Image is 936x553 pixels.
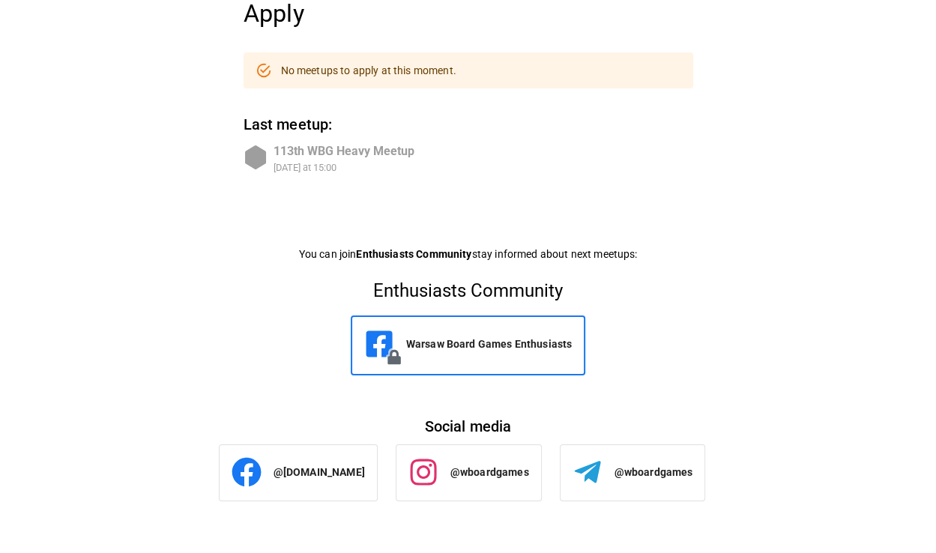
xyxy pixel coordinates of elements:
div: at [274,160,414,175]
a: @wboardgames [396,445,541,499]
p: No meetups to apply at this moment. [281,63,456,78]
p: Warsaw Board Games Enthusiasts [406,336,573,351]
p: @wboardgames [450,465,529,480]
p: You can join stay informed about next meetups: [244,247,693,262]
a: @[DOMAIN_NAME] [220,445,377,499]
h6: Last meetup: [244,112,693,136]
b: Enthusiasts Community [356,248,471,260]
div: [DATE] [274,162,301,173]
p: @[DOMAIN_NAME] [274,465,365,480]
div: 15:00 [313,162,336,173]
a: Warsaw Board Games Enthusiasts [352,317,585,371]
div: 113th WBG Heavy Meetup [274,142,414,160]
a: @wboardgames [561,445,705,499]
p: @wboardgames [615,465,693,480]
h5: Enthusiasts Community [250,279,686,303]
h6: Social media [244,414,693,438]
